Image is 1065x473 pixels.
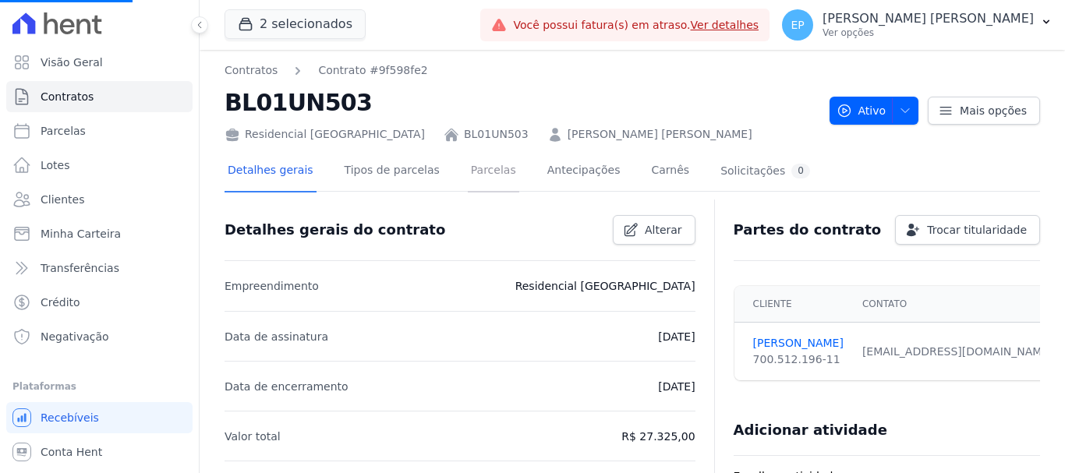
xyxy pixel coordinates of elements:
span: Mais opções [960,103,1027,118]
span: Trocar titularidade [927,222,1027,238]
div: Solicitações [720,164,810,178]
a: Alterar [613,215,695,245]
div: Plataformas [12,377,186,396]
span: EP [791,19,804,30]
a: Ver detalhes [691,19,759,31]
a: Parcelas [468,151,519,192]
span: Alterar [645,222,682,238]
span: Você possui fatura(s) em atraso. [513,17,759,34]
a: Crédito [6,287,193,318]
span: Transferências [41,260,119,276]
h3: Detalhes gerais do contrato [225,221,445,239]
a: [PERSON_NAME] [PERSON_NAME] [568,126,752,143]
span: Negativação [41,329,109,344]
span: Conta Hent [41,444,102,460]
a: Lotes [6,150,193,181]
nav: Breadcrumb [225,62,817,79]
a: Antecipações [544,151,624,192]
a: Mais opções [928,97,1040,125]
h3: Partes do contrato [734,221,882,239]
a: Contratos [6,81,193,112]
a: Solicitações0 [717,151,813,192]
button: Ativo [830,97,919,125]
p: Ver opções [823,26,1034,39]
a: Trocar titularidade [895,215,1040,245]
a: Clientes [6,184,193,215]
div: 700.512.196-11 [753,351,844,368]
a: Visão Geral [6,47,193,78]
a: Negativação [6,321,193,352]
div: 0 [791,164,810,178]
span: Clientes [41,192,84,207]
span: Minha Carteira [41,226,121,242]
h2: BL01UN503 [225,85,817,120]
span: Ativo [837,97,886,125]
a: Parcelas [6,115,193,146]
a: BL01UN503 [464,126,529,143]
a: Detalhes gerais [225,151,317,192]
a: Transferências [6,252,193,284]
span: Visão Geral [41,55,103,70]
span: Crédito [41,295,80,310]
span: Recebíveis [41,410,99,425]
a: Recebíveis [6,402,193,433]
th: Cliente [734,286,853,323]
a: Tipos de parcelas [341,151,443,192]
p: [DATE] [658,327,695,346]
p: [PERSON_NAME] [PERSON_NAME] [823,11,1034,26]
a: Contratos [225,62,278,79]
p: Data de encerramento [225,377,349,396]
div: Residencial [GEOGRAPHIC_DATA] [225,126,425,143]
p: Valor total [225,427,281,446]
a: Carnês [648,151,692,192]
span: Parcelas [41,123,86,139]
p: Residencial [GEOGRAPHIC_DATA] [515,277,695,295]
span: Contratos [41,89,94,104]
button: 2 selecionados [225,9,366,39]
p: [DATE] [658,377,695,396]
a: Contrato #9f598fe2 [318,62,427,79]
nav: Breadcrumb [225,62,428,79]
a: Minha Carteira [6,218,193,249]
p: Empreendimento [225,277,319,295]
p: Data de assinatura [225,327,328,346]
h3: Adicionar atividade [734,421,887,439]
button: EP [PERSON_NAME] [PERSON_NAME] Ver opções [770,3,1065,47]
p: R$ 27.325,00 [621,427,695,446]
a: [PERSON_NAME] [753,335,844,351]
a: Conta Hent [6,436,193,468]
span: Lotes [41,157,70,173]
